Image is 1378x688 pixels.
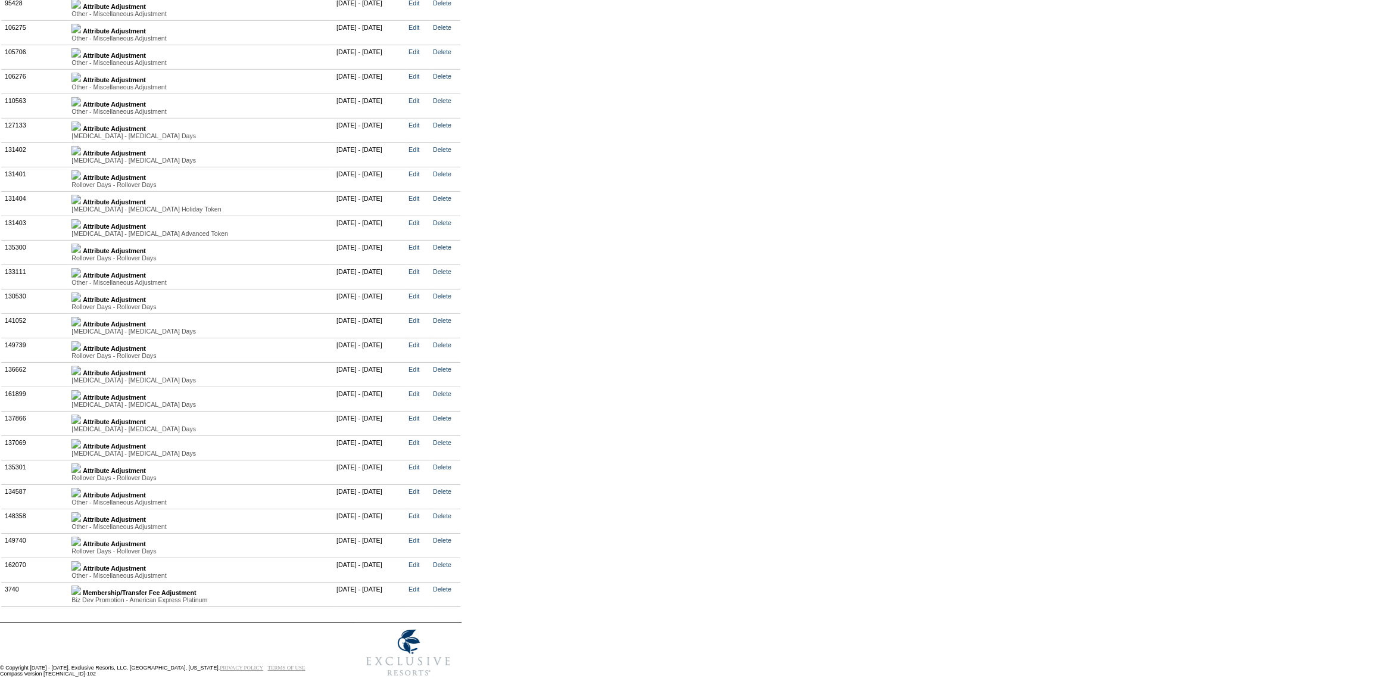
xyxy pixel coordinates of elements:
a: Edit [409,73,419,80]
img: b_plus.gif [71,48,81,58]
b: Attribute Adjustment [83,125,146,132]
a: Delete [433,586,451,593]
td: [DATE] - [DATE] [333,533,406,558]
td: 131403 [2,216,68,240]
div: [MEDICAL_DATA] - [MEDICAL_DATA] Days [71,132,330,139]
td: 137866 [2,411,68,435]
td: [DATE] - [DATE] [333,240,406,264]
td: 3740 [2,582,68,606]
div: Other - Miscellaneous Adjustment [71,59,330,66]
td: 131401 [2,167,68,191]
b: Attribute Adjustment [83,418,146,425]
a: Delete [433,122,451,129]
a: Delete [433,341,451,348]
div: Other - Miscellaneous Adjustment [71,83,330,91]
b: Attribute Adjustment [83,272,146,279]
img: b_plus.gif [71,195,81,204]
img: b_plus.gif [71,122,81,131]
td: 141052 [2,313,68,338]
div: [MEDICAL_DATA] - [MEDICAL_DATA] Days [71,450,330,457]
img: Exclusive Resorts [355,623,462,683]
b: Attribute Adjustment [83,27,146,35]
img: b_plus.gif [71,488,81,497]
b: Attribute Adjustment [83,101,146,108]
td: [DATE] - [DATE] [333,338,406,362]
img: b_plus.gif [71,219,81,229]
div: Biz Dev Promotion - American Express Platinum [71,596,330,603]
div: Rollover Days - Rollover Days [71,474,330,481]
b: Attribute Adjustment [83,247,146,254]
b: Membership/Transfer Fee Adjustment [83,589,196,596]
b: Attribute Adjustment [83,174,146,181]
b: Attribute Adjustment [83,394,146,401]
b: Attribute Adjustment [83,565,146,572]
div: [MEDICAL_DATA] - [MEDICAL_DATA] Days [71,425,330,432]
td: [DATE] - [DATE] [333,20,406,45]
a: Delete [433,463,451,471]
a: Delete [433,244,451,251]
td: [DATE] - [DATE] [333,509,406,533]
td: 149739 [2,338,68,362]
div: Other - Miscellaneous Adjustment [71,10,330,17]
a: Delete [433,73,451,80]
img: b_plus.gif [71,97,81,107]
td: 135301 [2,460,68,484]
a: Edit [409,561,419,568]
td: [DATE] - [DATE] [333,411,406,435]
td: [DATE] - [DATE] [333,264,406,289]
div: [MEDICAL_DATA] - [MEDICAL_DATA] Days [71,157,330,164]
a: Edit [409,366,419,373]
a: Edit [409,122,419,129]
a: Delete [433,366,451,373]
td: 137069 [2,435,68,460]
td: [DATE] - [DATE] [333,69,406,94]
a: Delete [433,488,451,495]
td: [DATE] - [DATE] [333,387,406,411]
a: Delete [433,537,451,544]
a: Delete [433,561,451,568]
img: b_plus.gif [71,561,81,571]
div: Other - Miscellaneous Adjustment [71,108,330,115]
a: Edit [409,195,419,202]
img: b_plus.gif [71,537,81,546]
b: Attribute Adjustment [83,345,146,352]
a: Delete [433,219,451,226]
a: Delete [433,439,451,446]
img: b_plus.gif [71,390,81,400]
a: Edit [409,586,419,593]
a: Edit [409,488,419,495]
img: b_plus.gif [71,146,81,155]
td: 105706 [2,45,68,69]
a: Edit [409,390,419,397]
b: Attribute Adjustment [83,491,146,499]
td: [DATE] - [DATE] [333,313,406,338]
td: 149740 [2,533,68,558]
td: [DATE] - [DATE] [333,142,406,167]
td: [DATE] - [DATE] [333,45,406,69]
a: Edit [409,146,419,153]
img: b_plus.gif [71,170,81,180]
b: Attribute Adjustment [83,52,146,59]
a: Edit [409,24,419,31]
img: b_plus.gif [71,292,81,302]
a: Edit [409,415,419,422]
a: Edit [409,48,419,55]
img: b_plus.gif [71,244,81,253]
b: Attribute Adjustment [83,296,146,303]
div: Rollover Days - Rollover Days [71,254,330,261]
div: Other - Miscellaneous Adjustment [71,279,330,286]
a: Delete [433,292,451,300]
img: b_plus.gif [71,73,81,82]
div: [MEDICAL_DATA] - [MEDICAL_DATA] Advanced Token [71,230,330,237]
div: Other - Miscellaneous Adjustment [71,35,330,42]
b: Attribute Adjustment [83,198,146,206]
img: b_plus.gif [71,341,81,351]
a: Delete [433,415,451,422]
img: b_plus.gif [71,268,81,278]
td: 162070 [2,558,68,582]
a: Edit [409,170,419,178]
b: Attribute Adjustment [83,467,146,474]
div: [MEDICAL_DATA] - [MEDICAL_DATA] Days [71,328,330,335]
a: Edit [409,219,419,226]
b: Attribute Adjustment [83,540,146,547]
